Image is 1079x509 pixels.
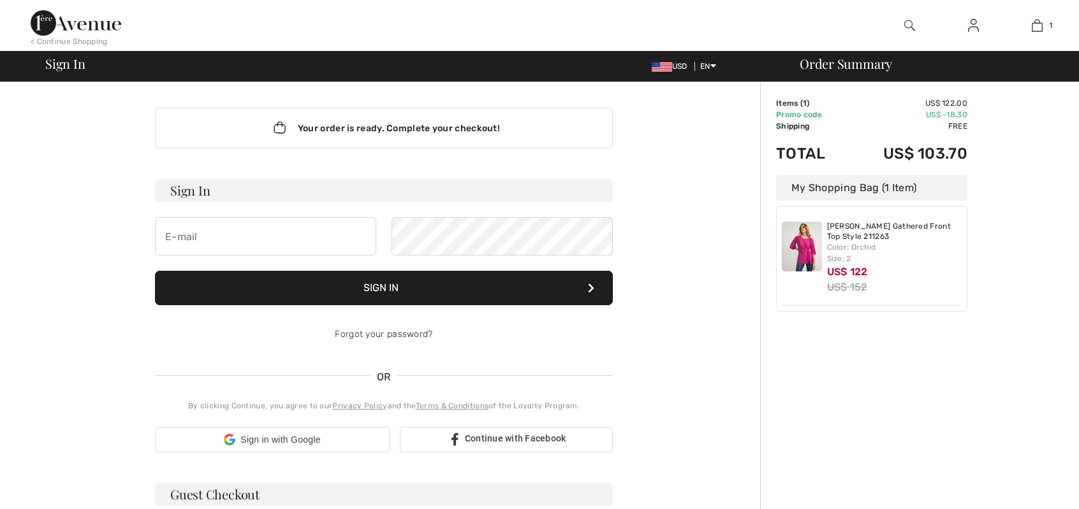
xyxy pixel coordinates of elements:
img: search the website [904,18,915,33]
img: 1ère Avenue [31,10,121,36]
a: Terms & Conditions [416,401,488,410]
span: 1 [1049,20,1052,31]
input: E-mail [155,217,376,255]
img: US Dollar [652,62,672,72]
span: EN [700,62,716,71]
a: 1 [1006,18,1068,33]
span: 1 [803,99,807,108]
td: US$ 122.00 [847,97,967,109]
img: Joseph Ribkoff Gathered Front Top Style 211263 [782,222,822,271]
div: Color: Orchid Size: 2 [827,241,962,264]
img: My Info [968,18,979,33]
span: USD [652,62,693,71]
td: US$ 103.70 [847,132,967,175]
a: [PERSON_NAME] Gathered Front Top Style 211263 [827,222,962,241]
h3: Guest Checkout [155,483,613,506]
td: Total [776,132,847,175]
span: OR [371,369,397,385]
span: Sign In [45,57,85,70]
img: My Bag [1032,18,1043,33]
td: Promo code [776,109,847,120]
td: Shipping [776,120,847,132]
s: US$ 152 [827,281,867,293]
button: Sign In [155,271,613,305]
a: Continue with Facebook [400,427,613,452]
span: Continue with Facebook [465,433,566,443]
h3: Sign In [155,179,613,202]
a: Privacy Policy [332,401,387,410]
span: Sign in with Google [240,433,320,447]
div: Your order is ready. Complete your checkout! [155,108,613,148]
div: Order Summary [784,57,1071,70]
div: < Continue Shopping [31,36,108,47]
a: Sign In [958,18,989,34]
span: US$ 122 [827,266,868,278]
td: Free [847,120,967,132]
a: Forgot your password? [335,329,432,340]
td: US$ -18.30 [847,109,967,120]
div: By clicking Continue, you agree to our and the of the Loyalty Program. [155,400,613,412]
td: Items ( ) [776,97,847,109]
div: Sign in with Google [155,427,390,452]
div: My Shopping Bag (1 Item) [776,175,967,201]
